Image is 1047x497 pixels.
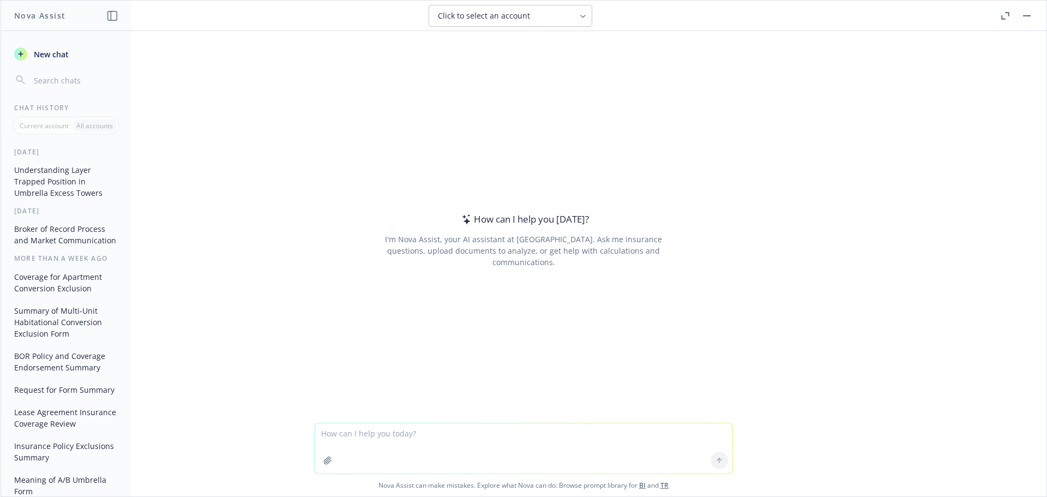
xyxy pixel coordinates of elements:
[32,73,118,88] input: Search chats
[10,403,123,433] button: Lease Agreement Insurance Coverage Review
[1,147,131,157] div: [DATE]
[1,206,131,215] div: [DATE]
[10,302,123,343] button: Summary of Multi-Unit Habitational Conversion Exclusion Form
[438,10,530,21] span: Click to select an account
[370,233,677,268] div: I'm Nova Assist, your AI assistant at [GEOGRAPHIC_DATA]. Ask me insurance questions, upload docum...
[76,121,113,130] p: All accounts
[1,103,131,112] div: Chat History
[10,44,123,64] button: New chat
[14,10,65,21] h1: Nova Assist
[639,481,646,490] a: BI
[429,5,592,27] button: Click to select an account
[10,268,123,297] button: Coverage for Apartment Conversion Exclusion
[1,254,131,263] div: More than a week ago
[5,474,1042,496] span: Nova Assist can make mistakes. Explore what Nova can do: Browse prompt library for and
[20,121,69,130] p: Current account
[10,347,123,376] button: BOR Policy and Coverage Endorsement Summary
[660,481,669,490] a: TR
[32,49,69,60] span: New chat
[10,161,123,202] button: Understanding Layer Trapped Position in Umbrella Excess Towers
[10,381,123,399] button: Request for Form Summary
[10,220,123,249] button: Broker of Record Process and Market Communication
[459,212,589,226] div: How can I help you [DATE]?
[10,437,123,466] button: Insurance Policy Exclusions Summary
